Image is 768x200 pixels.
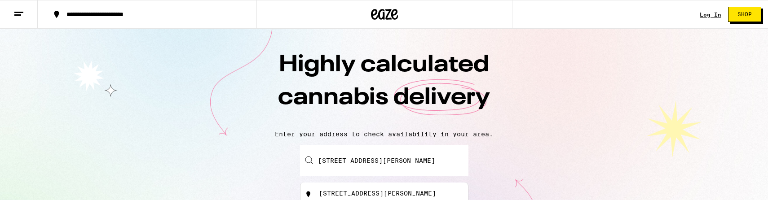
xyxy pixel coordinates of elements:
[737,12,752,17] span: Shop
[700,12,721,17] a: Log In
[5,6,65,13] span: Hi. Need any help?
[304,190,313,199] img: 1425 North Los Robles Avenue
[728,7,761,22] button: Shop
[227,49,541,123] h1: Highly calculated cannabis delivery
[9,130,759,138] p: Enter your address to check availability in your area.
[300,145,468,176] input: Enter your delivery address
[319,190,436,197] div: [STREET_ADDRESS][PERSON_NAME]
[721,7,768,22] a: Shop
